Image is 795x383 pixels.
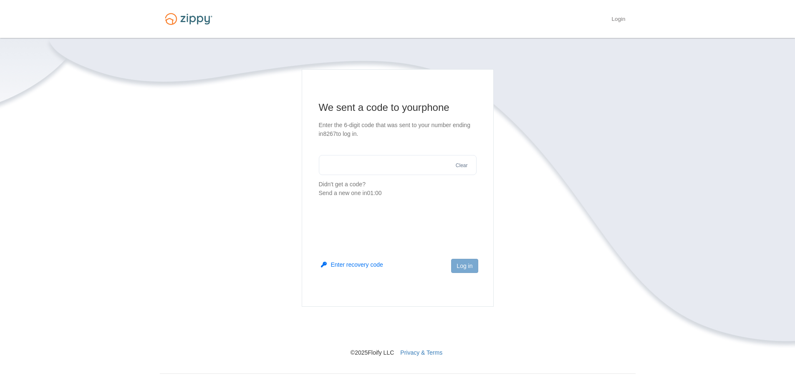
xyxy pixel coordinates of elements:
p: Didn't get a code? [319,180,477,198]
a: Login [611,16,625,24]
p: Enter the 6-digit code that was sent to your number ending in 8267 to log in. [319,121,477,138]
button: Log in [451,259,478,273]
div: Send a new one in 01:00 [319,189,477,198]
a: Privacy & Terms [400,349,442,356]
nav: © 2025 Floify LLC [160,307,636,357]
button: Enter recovery code [321,260,383,269]
h1: We sent a code to your phone [319,101,477,114]
img: Logo [160,9,217,29]
button: Clear [453,162,470,170]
